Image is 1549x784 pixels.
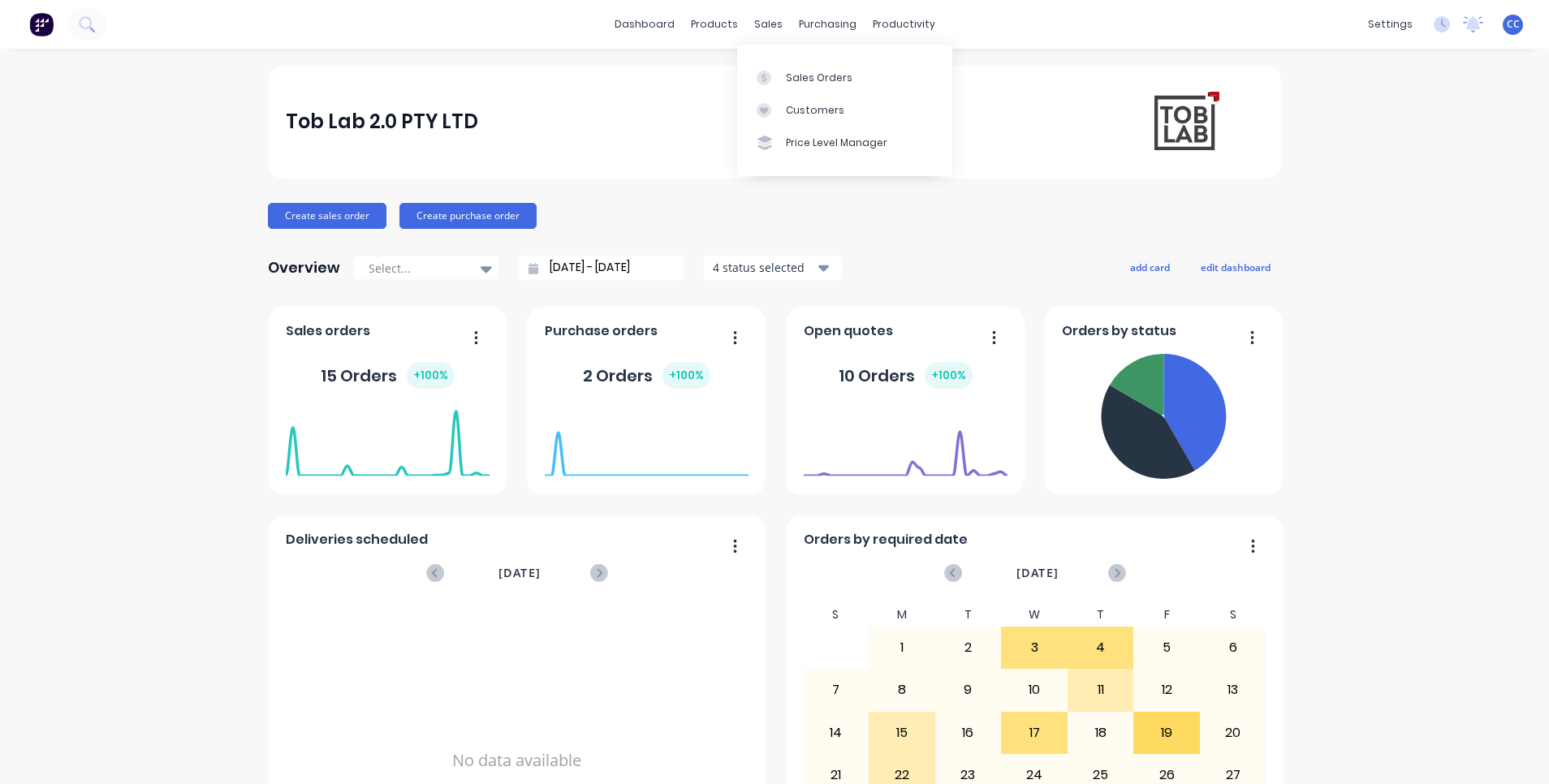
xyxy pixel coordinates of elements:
div: 3 [1002,627,1067,668]
div: 4 [1068,627,1133,668]
div: T [935,603,1002,627]
div: T [1068,603,1134,627]
button: Create sales order [268,203,386,229]
div: 12 [1134,670,1199,710]
div: 16 [936,713,1001,753]
span: Orders by required date [804,530,968,549]
span: [DATE] [498,564,541,582]
div: 19 [1134,713,1199,753]
div: Tob Lab 2.0 PTY LTD [286,106,478,138]
button: add card [1120,256,1180,278]
div: sales [746,12,791,37]
div: 13 [1201,670,1266,710]
span: Sales orders [286,321,370,341]
div: 18 [1068,713,1133,753]
span: CC [1507,17,1520,32]
div: 8 [869,670,934,710]
div: 6 [1201,627,1266,668]
div: 10 Orders [839,362,973,389]
button: 4 status selected [704,256,842,280]
div: + 100 % [662,362,710,389]
div: settings [1360,12,1421,37]
div: Overview [268,252,340,284]
div: Sales Orders [786,71,852,85]
div: 15 [869,713,934,753]
span: Purchase orders [545,321,658,341]
div: 11 [1068,670,1133,710]
div: 9 [936,670,1001,710]
div: 4 status selected [713,259,815,276]
div: 2 [936,627,1001,668]
div: S [803,603,869,627]
div: purchasing [791,12,865,37]
div: F [1133,603,1200,627]
img: Tob Lab 2.0 PTY LTD [1150,88,1221,156]
button: edit dashboard [1190,256,1281,278]
div: S [1200,603,1266,627]
div: 5 [1134,627,1199,668]
div: 10 [1002,670,1067,710]
img: Factory [29,12,54,37]
div: productivity [865,12,943,37]
a: dashboard [606,12,683,37]
div: 14 [804,713,869,753]
div: Customers [786,103,844,118]
div: 7 [804,670,869,710]
div: 17 [1002,713,1067,753]
div: + 100 % [925,362,973,389]
div: 1 [869,627,934,668]
div: 20 [1201,713,1266,753]
a: Customers [737,94,952,127]
a: Sales Orders [737,61,952,93]
div: 2 Orders [583,362,710,389]
span: Open quotes [804,321,893,341]
span: Orders by status [1062,321,1176,341]
div: products [683,12,746,37]
a: Price Level Manager [737,127,952,159]
span: [DATE] [1016,564,1059,582]
div: M [869,603,935,627]
div: W [1001,603,1068,627]
div: + 100 % [407,362,455,389]
button: Create purchase order [399,203,537,229]
div: Price Level Manager [786,136,887,150]
div: 15 Orders [321,362,455,389]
